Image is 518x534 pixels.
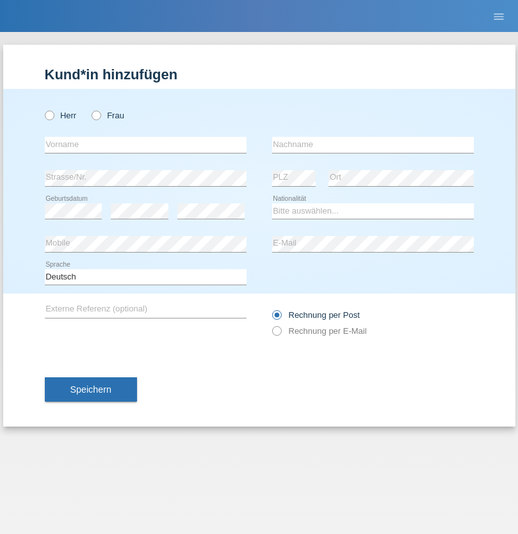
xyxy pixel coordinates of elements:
input: Frau [92,111,100,119]
a: menu [486,12,512,20]
button: Speichern [45,377,137,402]
input: Rechnung per E-Mail [272,326,280,342]
label: Rechnung per E-Mail [272,326,367,336]
input: Herr [45,111,53,119]
input: Rechnung per Post [272,310,280,326]
h1: Kund*in hinzufügen [45,67,474,82]
label: Rechnung per Post [272,310,360,320]
span: Speichern [70,384,111,395]
i: menu [492,10,505,23]
label: Frau [92,111,124,120]
label: Herr [45,111,77,120]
